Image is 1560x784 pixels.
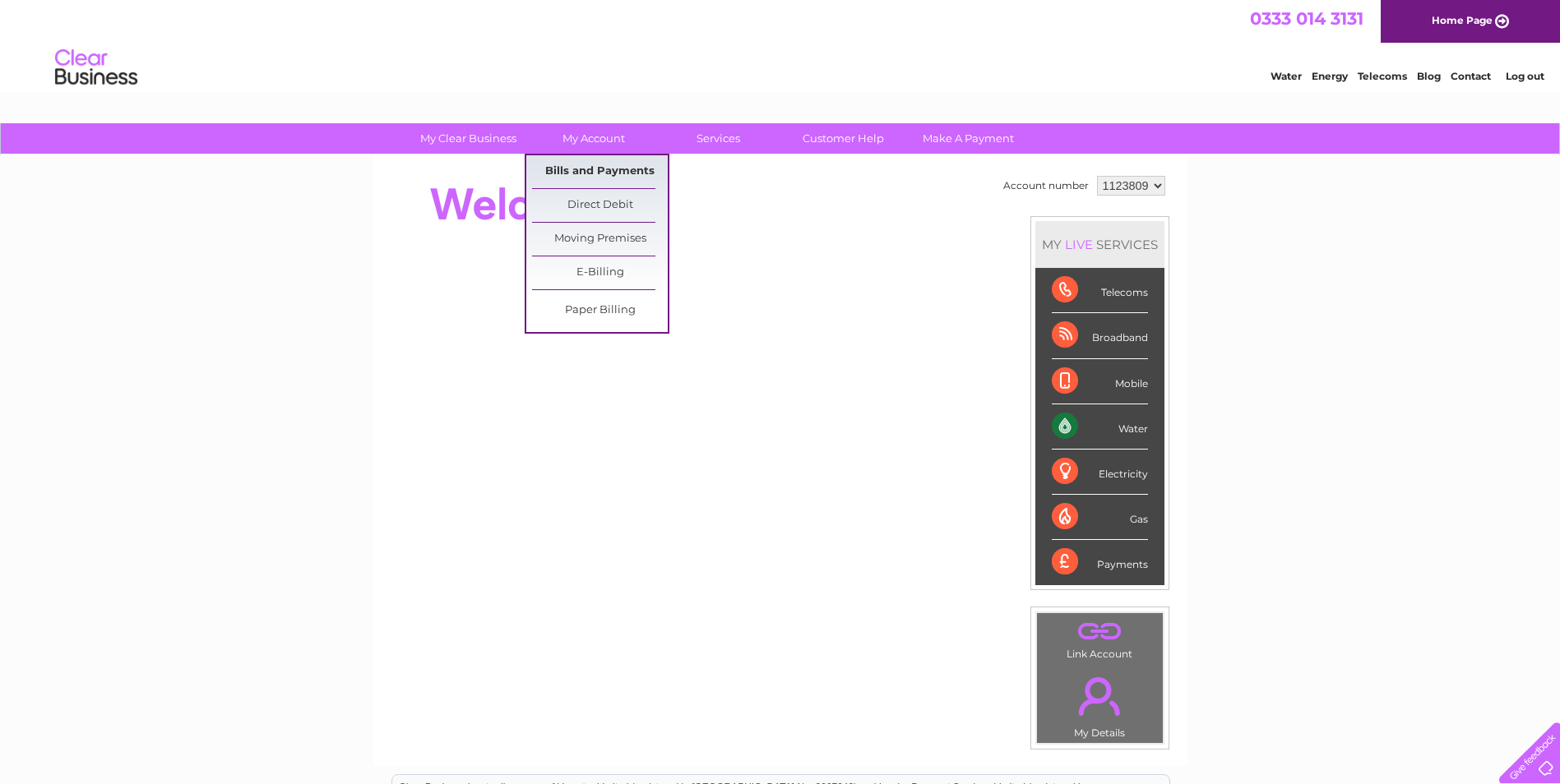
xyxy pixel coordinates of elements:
[1417,70,1441,82] a: Blog
[532,189,668,222] a: Direct Debit
[1052,313,1148,358] div: Broadband
[999,172,1093,200] td: Account number
[1041,617,1159,646] a: .
[1062,237,1096,252] div: LIVE
[900,123,1036,154] a: Make A Payment
[532,155,668,188] a: Bills and Payments
[532,256,668,289] a: E-Billing
[1052,404,1148,450] div: Water
[54,43,138,93] img: logo.png
[1052,268,1148,313] div: Telecoms
[532,294,668,327] a: Paper Billing
[1250,8,1363,29] a: 0333 014 3131
[525,123,661,154] a: My Account
[400,123,536,154] a: My Clear Business
[1035,221,1164,268] div: MY SERVICES
[650,123,786,154] a: Services
[775,123,911,154] a: Customer Help
[1036,663,1164,744] td: My Details
[1451,70,1491,82] a: Contact
[1052,450,1148,495] div: Electricity
[1312,70,1348,82] a: Energy
[1041,667,1159,725] a: .
[532,223,668,256] a: Moving Premises
[1506,70,1544,82] a: Log out
[1358,70,1407,82] a: Telecoms
[1036,612,1164,664] td: Link Account
[1052,359,1148,404] div: Mobile
[1271,70,1302,82] a: Water
[1052,495,1148,540] div: Gas
[392,9,1169,80] div: Clear Business is a trading name of Verastar Limited (registered in [GEOGRAPHIC_DATA] No. 3667643...
[1052,540,1148,584] div: Payments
